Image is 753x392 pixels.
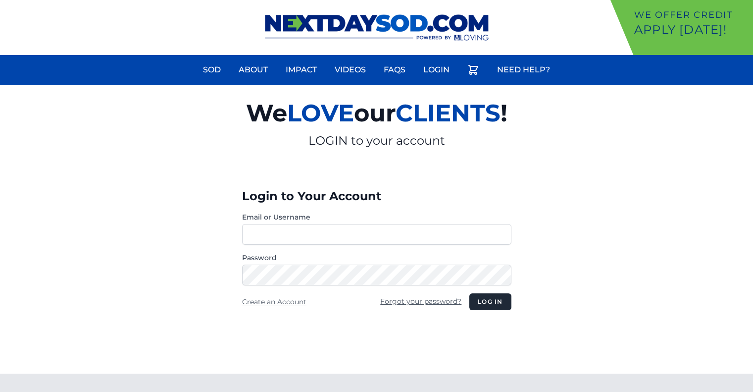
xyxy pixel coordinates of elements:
a: Need Help? [491,58,556,82]
button: Log in [469,293,511,310]
a: Forgot your password? [380,297,461,306]
a: Sod [197,58,227,82]
label: Password [242,253,511,263]
label: Email or Username [242,212,511,222]
a: Impact [280,58,323,82]
a: FAQs [378,58,411,82]
a: About [233,58,274,82]
a: Videos [329,58,372,82]
h3: Login to Your Account [242,188,511,204]
h2: We our ! [131,93,622,133]
a: Login [417,58,455,82]
a: Create an Account [242,297,306,306]
p: We offer Credit [634,8,749,22]
span: CLIENTS [396,99,501,127]
p: Apply [DATE]! [634,22,749,38]
span: LOVE [287,99,354,127]
p: LOGIN to your account [131,133,622,149]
